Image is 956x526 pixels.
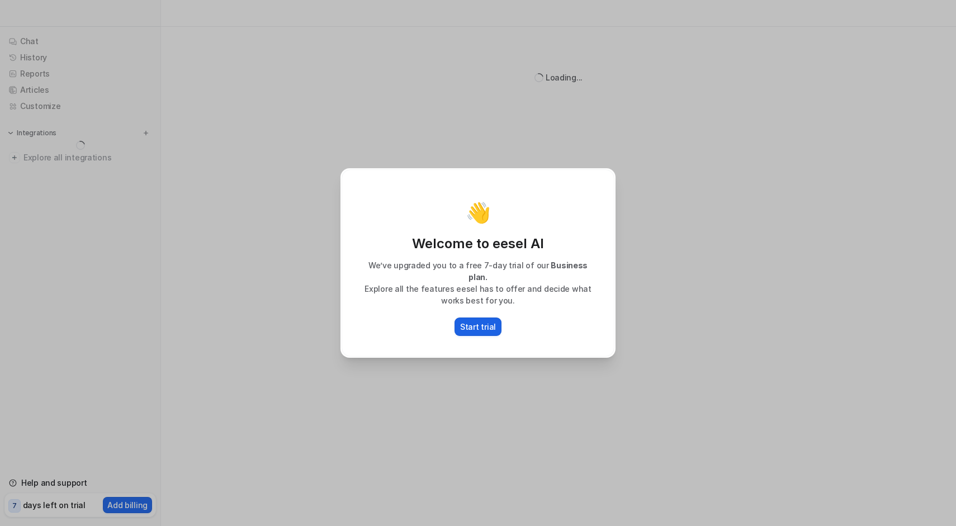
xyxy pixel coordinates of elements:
[466,201,491,224] p: 👋
[353,283,603,306] p: Explore all the features eesel has to offer and decide what works best for you.
[460,321,496,333] p: Start trial
[455,318,501,336] button: Start trial
[353,235,603,253] p: Welcome to eesel AI
[353,259,603,283] p: We’ve upgraded you to a free 7-day trial of our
